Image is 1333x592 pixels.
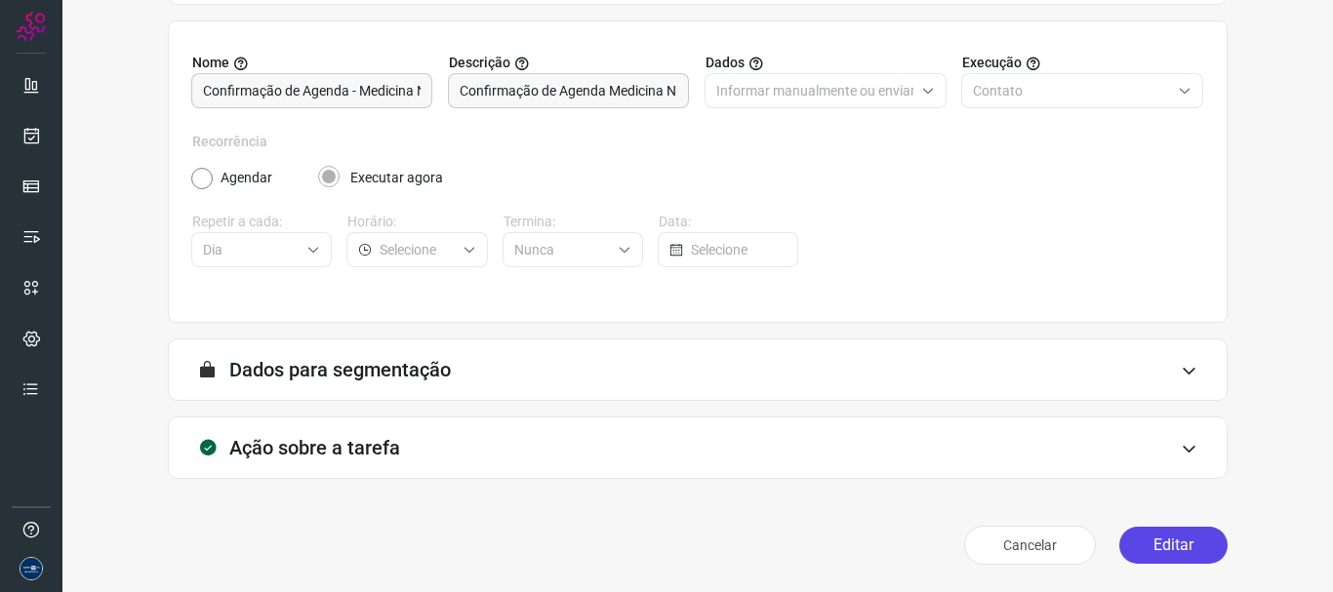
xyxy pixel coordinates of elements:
input: Selecione [514,233,610,266]
input: Selecione [691,233,786,266]
h3: Dados para segmentação [229,358,451,381]
span: Descrição [449,53,510,73]
input: Selecione o tipo de envio [716,74,913,107]
label: Horário: [347,212,487,232]
input: Forneça uma breve descrição da sua tarefa. [460,74,677,107]
span: Dados [706,53,745,73]
label: Executar agora [350,168,443,188]
span: Nome [192,53,229,73]
label: Agendar [221,168,272,188]
label: Data: [659,212,798,232]
span: Execução [962,53,1022,73]
input: Selecione [380,233,454,266]
h3: Ação sobre a tarefa [229,436,400,459]
img: Logo [17,12,46,41]
img: d06bdf07e729e349525d8f0de7f5f473.png [20,557,43,580]
input: Digite o nome para a sua tarefa. [203,74,421,107]
button: Editar [1119,527,1228,564]
label: Termina: [504,212,643,232]
button: Cancelar [964,526,1096,565]
label: Repetir a cada: [192,212,332,232]
input: Selecione [203,233,299,266]
label: Recorrência [192,132,1203,152]
input: Selecione o tipo de envio [973,74,1170,107]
